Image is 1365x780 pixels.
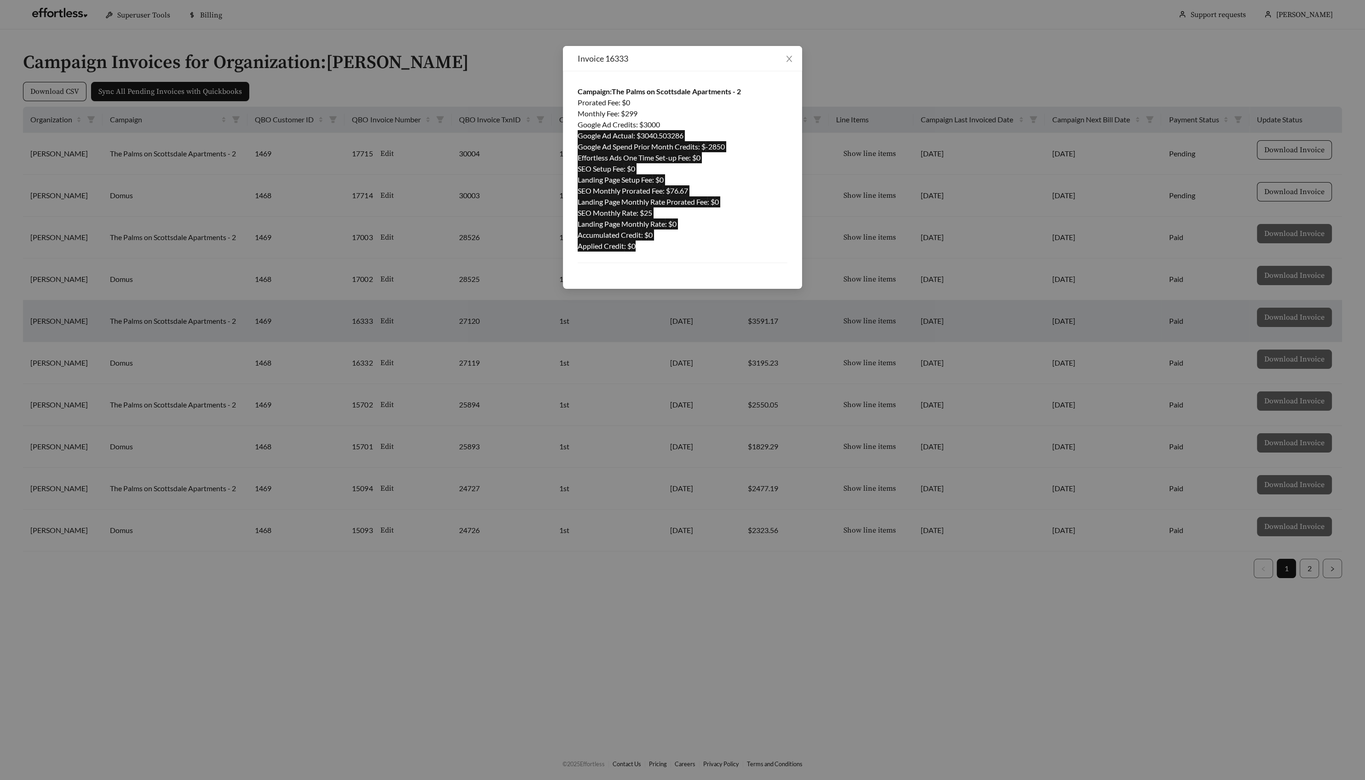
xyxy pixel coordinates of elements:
strong: Campaign: The Palms on Scottsdale Apartments - 2 [578,87,741,96]
div: Landing Page Monthly Rate : $ 0 [578,218,787,229]
div: Google Ad Actual : $ 3040.503286 [578,130,787,141]
div: Accumulated Credit : $ 0 [578,229,787,241]
div: Effortless Ads One Time Set-up Fee : $ 0 [578,152,787,163]
div: Invoice 16333 [578,53,787,63]
button: Close [776,46,802,72]
span: close [785,55,793,63]
div: Applied Credit : $ 0 [578,241,787,252]
div: Google Ad Credits : $ 3000 [578,119,787,130]
div: SEO Monthly Prorated Fee : $ 76.67 [578,185,787,196]
div: Landing Page Setup Fee : $ 0 [578,174,787,185]
div: SEO Monthly Rate : $ 25 [578,207,787,218]
div: Monthly Fee : $ 299 [578,108,787,119]
div: Prorated Fee : $ 0 [578,97,787,108]
div: Google Ad Spend Prior Month Credits : $ -2850 [578,141,787,152]
div: Landing Page Monthly Rate Prorated Fee : $ 0 [578,196,787,207]
div: SEO Setup Fee : $ 0 [578,163,787,174]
